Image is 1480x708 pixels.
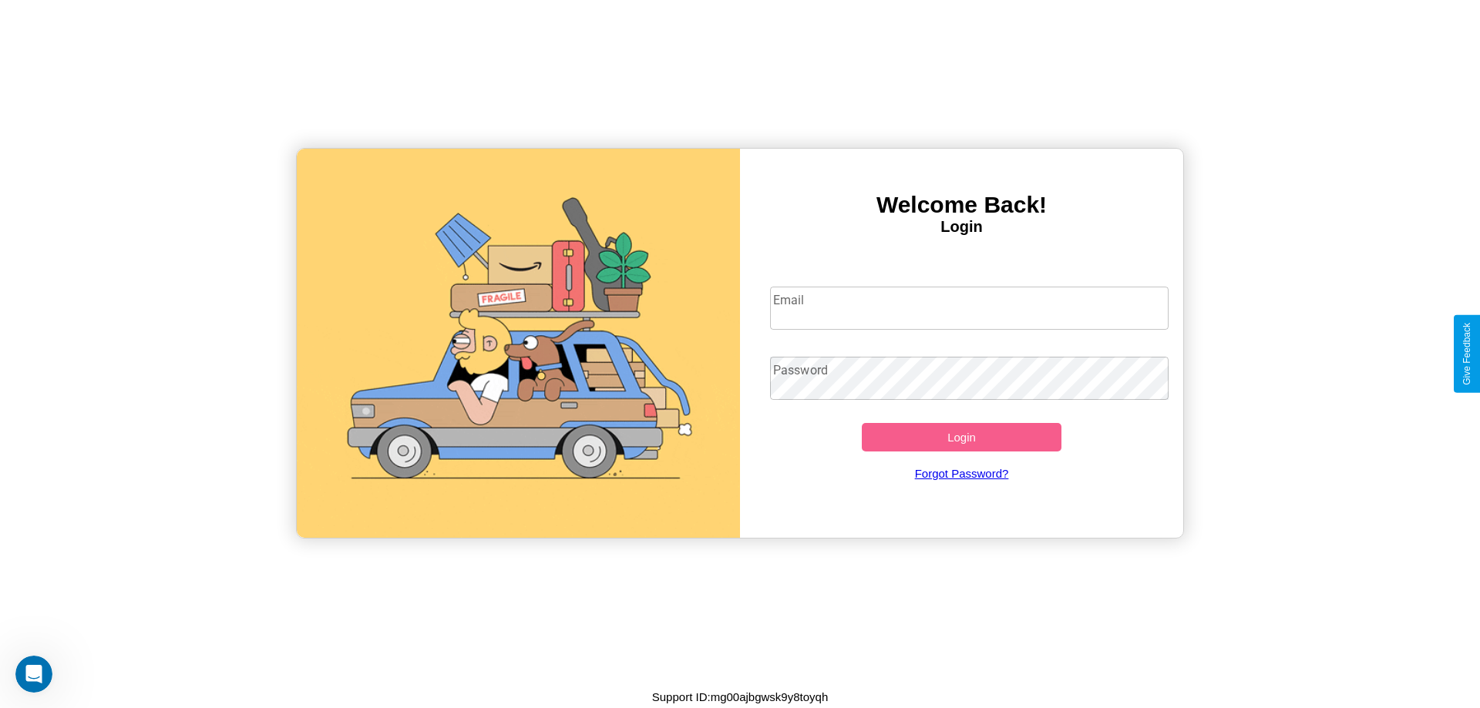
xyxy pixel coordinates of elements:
[652,686,828,707] p: Support ID: mg00ajbgwsk9y8toyqh
[1461,323,1472,385] div: Give Feedback
[15,656,52,693] iframe: Intercom live chat
[862,423,1061,451] button: Login
[740,192,1183,218] h3: Welcome Back!
[762,451,1162,495] a: Forgot Password?
[297,149,740,538] img: gif
[740,218,1183,236] h4: Login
